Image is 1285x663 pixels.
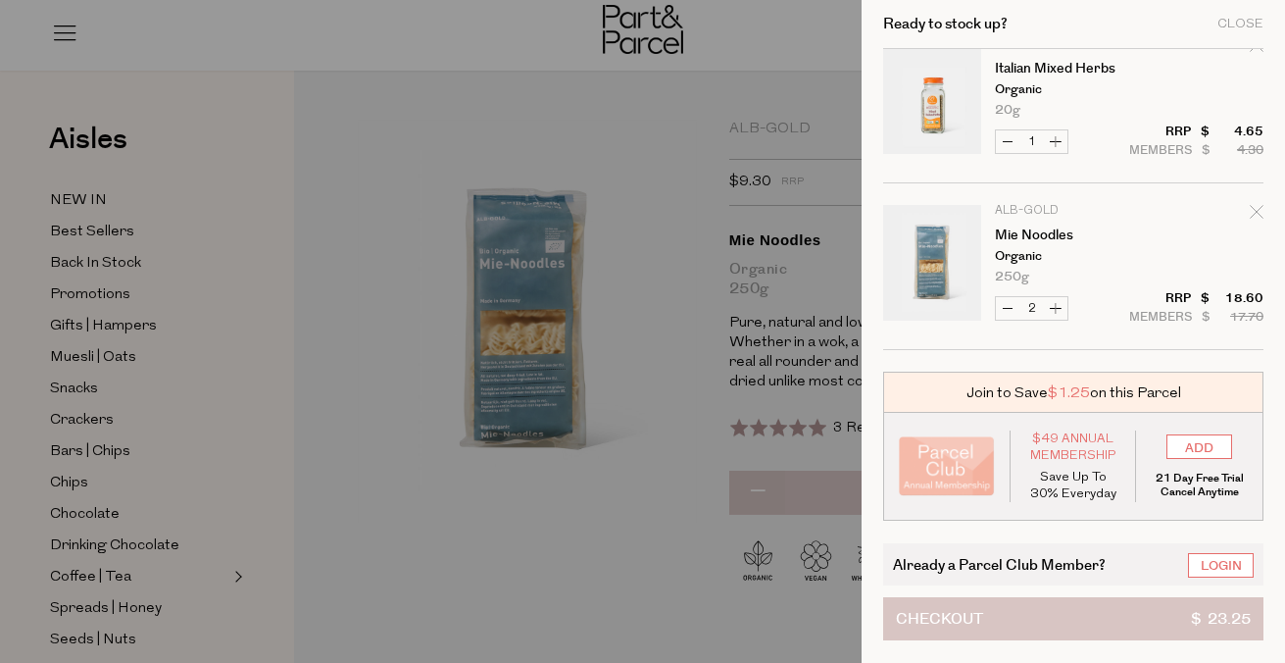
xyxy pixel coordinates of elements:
p: Save Up To 30% Everyday [1025,469,1121,502]
p: Alb-Gold [995,205,1147,217]
p: Organic [995,83,1147,96]
input: QTY Mie Noodles [1019,297,1044,320]
a: Italian Mixed Herbs [995,62,1147,76]
div: Close [1217,18,1263,30]
button: Checkout$ 23.25 [883,597,1263,640]
span: Already a Parcel Club Member? [893,553,1106,576]
input: QTY Italian Mixed Herbs [1019,130,1044,153]
span: $49 Annual Membership [1025,431,1121,464]
div: Remove Italian Mixed Herbs [1250,35,1263,62]
input: ADD [1166,434,1232,459]
p: Organic [995,250,1147,263]
h2: Ready to stock up? [883,17,1008,31]
span: $1.25 [1048,382,1090,403]
p: 21 Day Free Trial Cancel Anytime [1151,472,1248,499]
div: Join to Save on this Parcel [883,372,1263,413]
a: Mie Noodles [995,229,1147,242]
span: 250g [995,271,1029,283]
a: Login [1188,553,1254,578]
div: Remove Mie Noodles [1250,202,1263,229]
span: Checkout [896,598,983,639]
span: 20g [995,104,1020,117]
span: $ 23.25 [1191,598,1251,639]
